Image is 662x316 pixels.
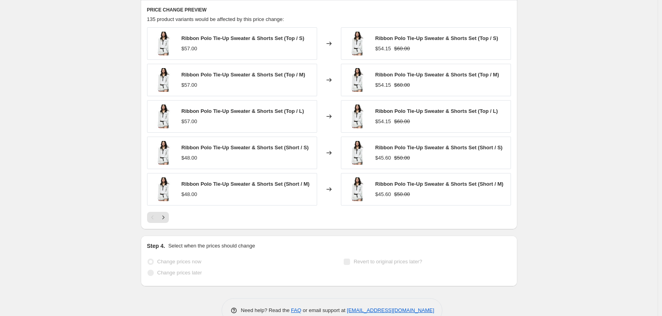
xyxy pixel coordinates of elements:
div: $57.00 [182,45,197,53]
span: Ribbon Polo Tie-Up Sweater & Shorts Set (Top / M) [182,72,305,78]
span: Ribbon Polo Tie-Up Sweater & Shorts Set (Top / L) [375,108,498,114]
span: Ribbon Polo Tie-Up Sweater & Shorts Set (Short / S) [375,145,503,150]
span: Ribbon Polo Tie-Up Sweater & Shorts Set (Top / S) [182,35,304,41]
span: Ribbon Polo Tie-Up Sweater & Shorts Set (Top / M) [375,72,499,78]
img: a072165e15dd4412e830205fcd51de53_80x.jpg [151,32,175,55]
strike: $60.00 [394,118,410,126]
h6: PRICE CHANGE PREVIEW [147,7,511,13]
img: a072165e15dd4412e830205fcd51de53_80x.jpg [151,105,175,128]
img: a072165e15dd4412e830205fcd51de53_80x.jpg [345,141,369,165]
img: a072165e15dd4412e830205fcd51de53_80x.jpg [151,68,175,92]
div: $45.60 [375,154,391,162]
strike: $60.00 [394,81,410,89]
span: 135 product variants would be affected by this price change: [147,16,284,22]
strike: $50.00 [394,154,410,162]
div: $45.60 [375,190,391,198]
span: Revert to original prices later? [354,259,422,265]
div: $57.00 [182,118,197,126]
span: Need help? Read the [241,307,291,313]
a: [EMAIL_ADDRESS][DOMAIN_NAME] [347,307,434,313]
img: a072165e15dd4412e830205fcd51de53_80x.jpg [151,141,175,165]
h2: Step 4. [147,242,165,250]
span: Change prices later [157,270,202,276]
span: Ribbon Polo Tie-Up Sweater & Shorts Set (Top / L) [182,108,304,114]
span: Ribbon Polo Tie-Up Sweater & Shorts Set (Short / M) [375,181,503,187]
div: $48.00 [182,154,197,162]
div: $54.15 [375,118,391,126]
span: or email support at [301,307,347,313]
nav: Pagination [147,212,169,223]
strike: $50.00 [394,190,410,198]
img: a072165e15dd4412e830205fcd51de53_80x.jpg [151,177,175,201]
div: $54.15 [375,45,391,53]
a: FAQ [291,307,301,313]
span: Ribbon Polo Tie-Up Sweater & Shorts Set (Top / S) [375,35,498,41]
img: a072165e15dd4412e830205fcd51de53_80x.jpg [345,105,369,128]
img: a072165e15dd4412e830205fcd51de53_80x.jpg [345,68,369,92]
p: Select when the prices should change [168,242,255,250]
span: Ribbon Polo Tie-Up Sweater & Shorts Set (Short / S) [182,145,309,150]
div: $48.00 [182,190,197,198]
img: a072165e15dd4412e830205fcd51de53_80x.jpg [345,177,369,201]
img: a072165e15dd4412e830205fcd51de53_80x.jpg [345,32,369,55]
span: Ribbon Polo Tie-Up Sweater & Shorts Set (Short / M) [182,181,310,187]
button: Next [158,212,169,223]
span: Change prices now [157,259,201,265]
div: $54.15 [375,81,391,89]
strike: $60.00 [394,45,410,53]
div: $57.00 [182,81,197,89]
